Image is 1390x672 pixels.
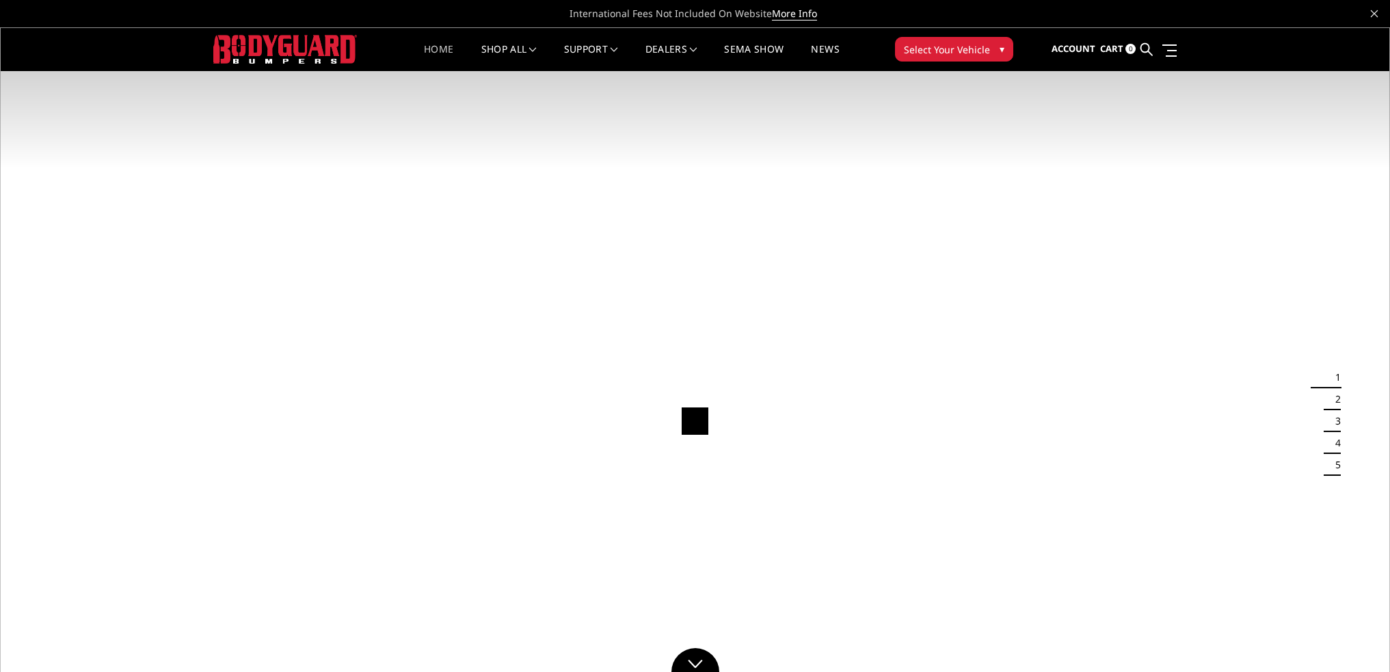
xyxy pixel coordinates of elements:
[895,37,1013,62] button: Select Your Vehicle
[1327,454,1341,476] button: 5 of 5
[1125,44,1136,54] span: 0
[724,44,784,71] a: SEMA Show
[811,44,839,71] a: News
[564,44,618,71] a: Support
[904,42,990,57] span: Select Your Vehicle
[1327,410,1341,432] button: 3 of 5
[1327,388,1341,410] button: 2 of 5
[1100,42,1123,55] span: Cart
[1052,42,1095,55] span: Account
[772,7,817,21] a: More Info
[645,44,697,71] a: Dealers
[424,44,453,71] a: Home
[1327,366,1341,388] button: 1 of 5
[1327,432,1341,454] button: 4 of 5
[1052,31,1095,68] a: Account
[1000,42,1004,56] span: ▾
[213,35,357,63] img: BODYGUARD BUMPERS
[481,44,537,71] a: shop all
[671,648,719,672] a: Click to Down
[1100,31,1136,68] a: Cart 0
